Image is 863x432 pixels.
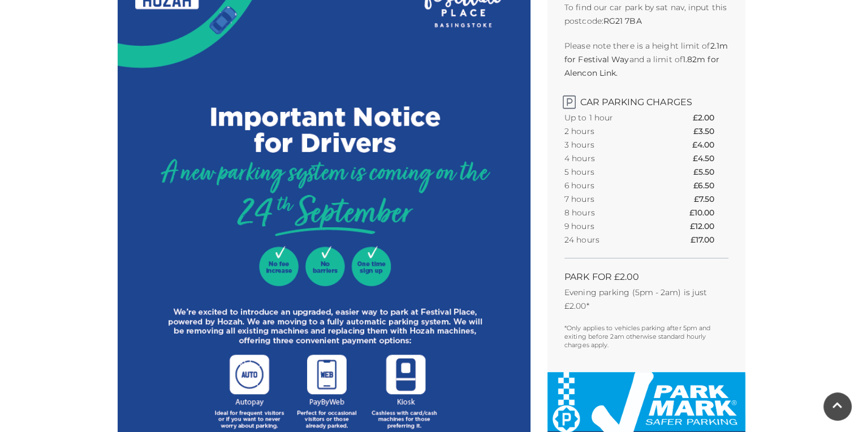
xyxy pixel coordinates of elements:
h2: Car Parking Charges [564,91,728,107]
th: £17.00 [690,233,728,247]
th: £6.50 [693,179,728,192]
th: £4.00 [692,138,728,152]
th: 2 hours [564,124,655,138]
th: £12.00 [689,219,728,233]
th: Up to 1 hour [564,111,655,124]
th: 9 hours [564,219,655,233]
p: *Only applies to vehicles parking after 5pm and exiting before 2am otherwise standard hourly char... [564,324,728,349]
strong: RG21 7BA [603,16,642,26]
p: Evening parking (5pm - 2am) is just £2.00* [564,286,728,313]
th: 5 hours [564,165,655,179]
th: 24 hours [564,233,655,247]
th: £4.50 [693,152,728,165]
th: £2.00 [693,111,728,124]
th: 7 hours [564,192,655,206]
th: 6 hours [564,179,655,192]
p: To find our car park by sat nav, input this postcode: [564,1,728,28]
th: 4 hours [564,152,655,165]
th: 8 hours [564,206,655,219]
h2: PARK FOR £2.00 [564,271,728,282]
p: Please note there is a height limit of and a limit of [564,39,728,80]
th: £3.50 [693,124,728,138]
th: £7.50 [694,192,728,206]
th: £5.50 [693,165,728,179]
th: £10.00 [689,206,728,219]
th: 3 hours [564,138,655,152]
